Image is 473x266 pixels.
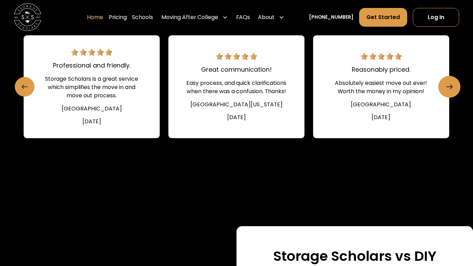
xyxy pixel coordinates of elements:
[309,14,354,21] a: [PHONE_NUMBER]
[14,3,41,31] img: Storage Scholars main logo
[168,35,304,138] a: 5 star review.Great communication!Easy process, and quick clarifications when there was a confusi...
[352,65,410,74] div: Reasonably priced.
[313,35,449,138] div: 9 / 22
[258,13,275,21] div: About
[87,8,103,27] a: Home
[71,49,112,56] img: 5 star review.
[255,8,287,27] div: About
[236,8,250,27] a: FAQs
[53,61,131,70] div: Professional and friendly.
[15,77,35,97] a: Previous slide
[273,248,436,265] h3: Storage Scholars vs DIY
[132,8,153,27] a: Schools
[24,35,160,138] div: 7 / 22
[372,113,390,122] div: [DATE]
[360,53,402,60] img: 5 star review.
[62,105,122,113] div: [GEOGRAPHIC_DATA]
[359,8,407,26] a: Get Started
[216,53,257,60] img: 5 star review.
[40,75,143,99] div: Storage Scholars is a great service which simplifies the move in and move out process.
[159,8,231,27] div: Moving After College
[313,35,449,138] a: 5 star review.Reasonably priced.Absolutely easiest move out ever! Worth the money in my opinion![...
[413,8,459,26] a: Log In
[438,76,460,98] a: Next slide
[351,100,411,109] div: [GEOGRAPHIC_DATA]
[190,100,283,109] div: [GEOGRAPHIC_DATA][US_STATE]
[168,35,304,138] div: 8 / 22
[329,79,432,96] div: Absolutely easiest move out ever! Worth the money in my opinion!
[24,35,160,138] a: 5 star review.Professional and friendly.Storage Scholars is a great service which simplifies the ...
[185,79,288,96] div: Easy process, and quick clarifications when there was a confusion. Thanks!
[201,65,272,74] div: Great communication!
[82,117,101,126] div: [DATE]
[161,13,218,21] div: Moving After College
[109,8,127,27] a: Pricing
[227,113,246,122] div: [DATE]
